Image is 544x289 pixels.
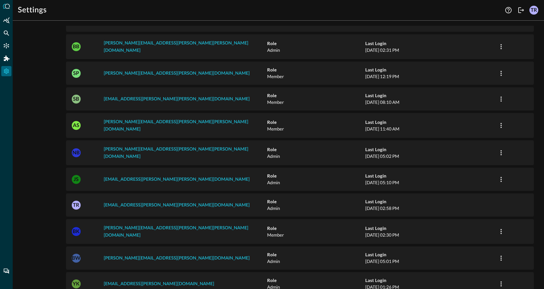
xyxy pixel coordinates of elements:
[1,41,11,51] div: Connectors
[104,147,249,159] a: [PERSON_NAME][EMAIL_ADDRESS][PERSON_NAME][PERSON_NAME][DOMAIN_NAME]
[72,95,81,104] div: SB
[104,256,250,260] a: [PERSON_NAME][EMAIL_ADDRESS][PERSON_NAME][DOMAIN_NAME]
[1,15,11,25] div: Summary Insights
[72,148,81,157] div: NB
[365,173,496,179] h5: Last Login
[18,5,47,15] h1: Settings
[267,225,365,232] h5: Role
[104,177,250,182] a: [EMAIL_ADDRESS][PERSON_NAME][PERSON_NAME][DOMAIN_NAME]
[365,153,496,159] p: [DATE] 05:02 PM
[365,277,496,284] h5: Last Login
[267,205,365,212] p: Admin
[529,6,538,15] div: TR
[365,125,496,132] p: [DATE] 11:40 AM
[1,266,11,276] div: Chat
[267,67,365,73] h5: Role
[1,28,11,38] div: Federated Search
[365,198,496,205] h5: Last Login
[104,71,250,76] a: [PERSON_NAME][EMAIL_ADDRESS][PERSON_NAME][DOMAIN_NAME]
[72,254,81,263] div: BW
[365,252,496,258] h5: Last Login
[267,179,365,186] p: Admin
[267,99,365,105] p: Member
[1,66,11,76] div: Settings
[365,99,496,105] p: [DATE] 08:10 AM
[503,5,514,15] button: Help
[365,258,496,265] p: [DATE] 05:01 PM
[72,121,81,130] div: AS
[365,67,496,73] h5: Last Login
[267,153,365,159] p: Admin
[2,53,12,64] div: Addons
[104,203,250,207] a: [EMAIL_ADDRESS][PERSON_NAME][PERSON_NAME][DOMAIN_NAME]
[267,277,365,284] h5: Role
[72,227,81,236] div: BK
[267,258,365,265] p: Admin
[365,179,496,186] p: [DATE] 05:10 PM
[365,146,496,153] h5: Last Login
[267,125,365,132] p: Member
[516,5,526,15] button: Logout
[104,120,249,131] a: [PERSON_NAME][EMAIL_ADDRESS][PERSON_NAME][PERSON_NAME][DOMAIN_NAME]
[104,41,249,53] a: [PERSON_NAME][EMAIL_ADDRESS][PERSON_NAME][PERSON_NAME][DOMAIN_NAME]
[365,119,496,125] h5: Last Login
[104,226,249,238] a: [PERSON_NAME][EMAIL_ADDRESS][PERSON_NAME][PERSON_NAME][DOMAIN_NAME]
[267,146,365,153] h5: Role
[72,69,81,78] div: SP
[267,252,365,258] h5: Role
[365,232,496,238] p: [DATE] 02:30 PM
[365,92,496,99] h5: Last Login
[267,40,365,47] h5: Role
[267,73,365,80] p: Member
[267,119,365,125] h5: Role
[365,47,496,53] p: [DATE] 02:31 PM
[267,198,365,205] h5: Role
[365,225,496,232] h5: Last Login
[365,40,496,47] h5: Last Login
[72,279,81,288] div: YK
[365,205,496,212] p: [DATE] 02:58 PM
[267,92,365,99] h5: Role
[72,42,81,51] div: BB
[267,47,365,53] p: Admin
[104,282,214,286] a: [EMAIL_ADDRESS][PERSON_NAME][DOMAIN_NAME]
[267,173,365,179] h5: Role
[104,97,250,101] a: [EMAIL_ADDRESS][PERSON_NAME][PERSON_NAME][DOMAIN_NAME]
[267,232,365,238] p: Member
[365,73,496,80] p: [DATE] 12:19 PM
[72,175,81,184] div: JS
[72,201,81,210] div: TR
